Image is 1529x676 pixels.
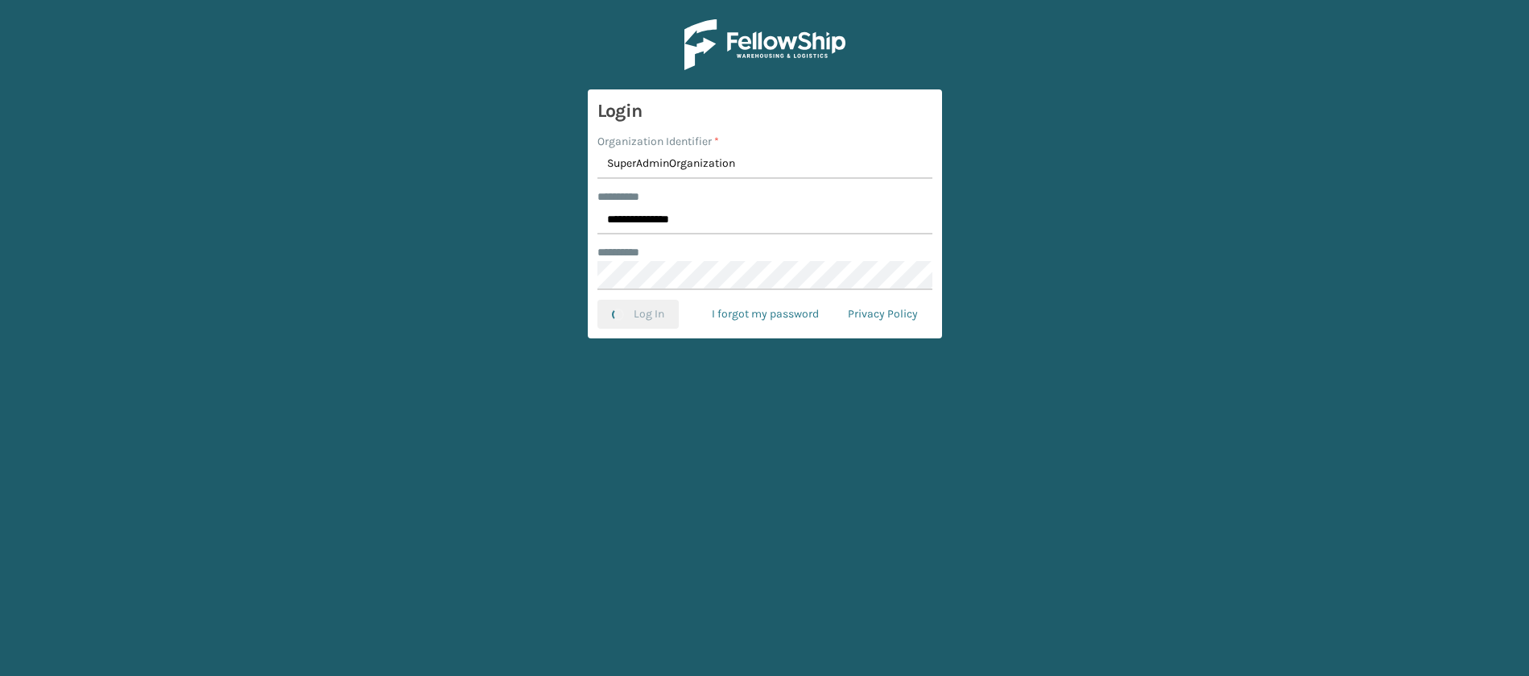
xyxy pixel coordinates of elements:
[597,133,719,150] label: Organization Identifier
[684,19,845,70] img: Logo
[833,300,932,329] a: Privacy Policy
[597,300,679,329] button: Log In
[697,300,833,329] a: I forgot my password
[597,99,932,123] h3: Login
